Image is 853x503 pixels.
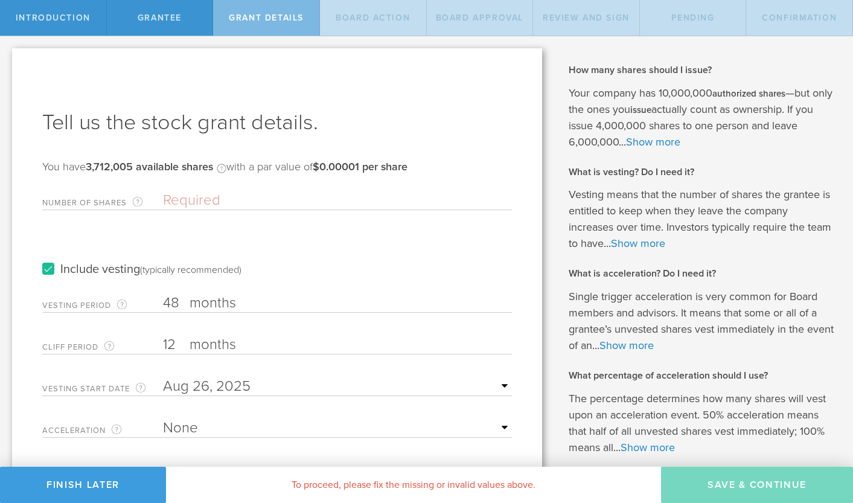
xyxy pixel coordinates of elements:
[569,391,835,456] p: The percentage determines how many shares will vest upon an acceleration event. 50% acceleration ...
[621,441,675,454] a: Show more
[569,369,835,382] h2: What percentage of acceleration should I use?
[190,336,310,356] label: months
[626,135,680,149] a: Show more
[190,294,310,315] label: months
[599,339,654,352] a: Show more
[163,294,512,312] input: Number of months
[543,13,630,23] span: Review and Sign
[86,160,213,173] b: 3,712,005 available shares
[42,263,241,276] label: Include vesting
[163,336,512,354] input: Number of months
[661,467,853,503] button: Save & Continue
[140,264,241,276] div: (typically recommended)
[569,289,835,354] p: Single trigger acceleration is very common for Board members and advisors. It means that some or ...
[569,267,835,280] h2: What is acceleration? Do I need it?
[229,13,304,23] span: Grant Details
[16,13,91,23] span: Introduction
[42,161,407,185] div: You have
[569,85,835,150] p: Your company has 10,000,000 —but only the ones you actually count as ownership. If you issue 4,00...
[630,104,651,115] b: issue
[138,13,182,23] span: Grantee
[42,423,163,437] label: Acceleration
[611,237,665,250] a: Show more
[436,13,523,23] span: Board Approval
[336,13,410,23] span: Board Action
[42,298,163,312] label: Vesting Period
[762,13,837,23] span: Confirmation
[569,63,835,77] h2: How many shares should I issue?
[671,13,715,23] span: Pending
[163,191,512,210] input: Required
[42,108,512,137] h1: Tell us the stock grant details.
[313,160,407,173] b: $0.00001 per share
[42,196,163,210] label: Number of Shares
[569,165,835,179] h2: What is vesting? Do I need it?
[569,187,835,252] p: Vesting means that the number of shares the grantee is entitled to keep when they leave the compa...
[712,88,785,99] b: authorized shares
[793,409,853,467] iframe: Chat Widget
[226,160,407,173] span: with a par value of
[42,382,163,396] label: Vesting Start Date
[163,377,512,396] input: Required
[42,340,163,354] label: Cliff Period
[166,467,661,503] div: To proceed, please fix the missing or invalid values above.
